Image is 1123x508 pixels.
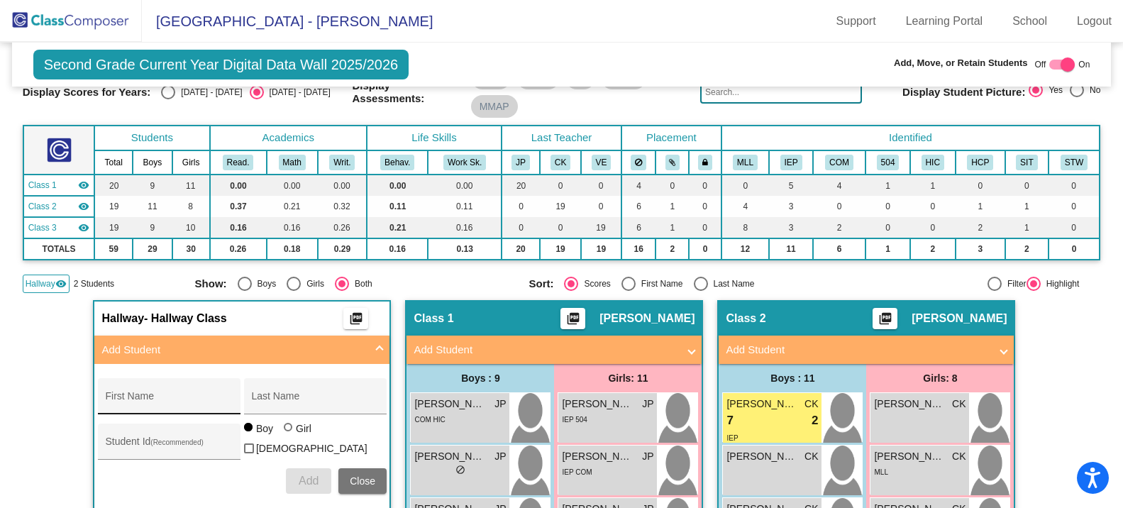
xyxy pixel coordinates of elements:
[94,196,133,217] td: 19
[956,196,1005,217] td: 1
[719,336,1014,364] mat-expansion-panel-header: Add Student
[813,217,865,238] td: 2
[428,175,502,196] td: 0.00
[1041,277,1080,290] div: Highlight
[689,217,721,238] td: 0
[367,217,428,238] td: 0.21
[1061,155,1088,170] button: STW
[874,449,945,464] span: [PERSON_NAME]
[726,449,797,464] span: [PERSON_NAME]
[299,475,319,487] span: Add
[172,175,210,196] td: 11
[636,277,683,290] div: First Name
[502,217,540,238] td: 0
[318,196,367,217] td: 0.32
[865,196,910,217] td: 0
[581,175,621,196] td: 0
[367,175,428,196] td: 0.00
[251,396,379,407] input: Last Name
[1049,150,1100,175] th: Watch for SIT
[133,196,172,217] td: 11
[195,277,519,291] mat-radio-group: Select an option
[621,175,655,196] td: 4
[367,126,502,150] th: Life Skills
[338,468,387,494] button: Close
[267,175,318,196] td: 0.00
[721,126,1100,150] th: Identified
[428,217,502,238] td: 0.16
[825,155,853,170] button: COM
[414,397,485,412] span: [PERSON_NAME]
[210,238,267,260] td: 0.26
[1043,84,1063,96] div: Yes
[655,217,689,238] td: 1
[1035,58,1046,71] span: Off
[804,397,818,412] span: CK
[101,311,144,326] span: Hallway
[175,86,242,99] div: [DATE] - [DATE]
[1066,10,1123,33] a: Logout
[133,238,172,260] td: 29
[279,155,306,170] button: Math
[922,155,944,170] button: HIC
[562,397,633,412] span: [PERSON_NAME]
[689,150,721,175] th: Keep with teacher
[581,217,621,238] td: 19
[726,311,765,326] span: Class 2
[529,277,553,290] span: Sort:
[642,397,653,412] span: JP
[105,396,233,407] input: First Name
[721,175,770,196] td: 0
[264,86,331,99] div: [DATE] - [DATE]
[26,277,55,290] span: Hallway
[1002,277,1027,290] div: Filter
[133,217,172,238] td: 9
[414,342,677,358] mat-panel-title: Add Student
[267,238,318,260] td: 0.18
[428,196,502,217] td: 0.11
[902,86,1025,99] span: Display Student Picture:
[502,196,540,217] td: 0
[540,217,581,238] td: 0
[865,217,910,238] td: 0
[23,86,151,99] span: Display Scores for Years:
[689,196,721,217] td: 0
[1001,10,1058,33] a: School
[865,150,910,175] th: 504 Plan
[621,196,655,217] td: 6
[599,311,695,326] span: [PERSON_NAME]
[23,196,95,217] td: Chelsea King - No Class Name
[353,79,460,105] span: Display Assessments:
[414,311,453,326] span: Class 1
[267,196,318,217] td: 0.21
[349,277,372,290] div: Both
[1016,155,1037,170] button: SIT
[161,85,330,99] mat-radio-group: Select an option
[210,217,267,238] td: 0.16
[708,277,755,290] div: Last Name
[195,277,227,290] span: Show:
[350,475,375,487] span: Close
[540,175,581,196] td: 0
[78,222,89,233] mat-icon: visibility
[142,10,433,33] span: [GEOGRAPHIC_DATA] - [PERSON_NAME]
[1005,238,1049,260] td: 2
[726,412,733,430] span: 7
[780,155,802,170] button: IEP
[172,238,210,260] td: 30
[865,175,910,196] td: 1
[655,150,689,175] th: Keep with students
[689,175,721,196] td: 0
[256,440,367,457] span: [DEMOGRAPHIC_DATA]
[1005,175,1049,196] td: 0
[172,217,210,238] td: 10
[455,465,465,475] span: do_not_disturb_alt
[78,180,89,191] mat-icon: visibility
[414,416,445,424] span: COM HIC
[967,155,993,170] button: HCP
[804,449,818,464] span: CK
[502,238,540,260] td: 20
[318,217,367,238] td: 0.26
[210,175,267,196] td: 0.00
[511,155,530,170] button: JP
